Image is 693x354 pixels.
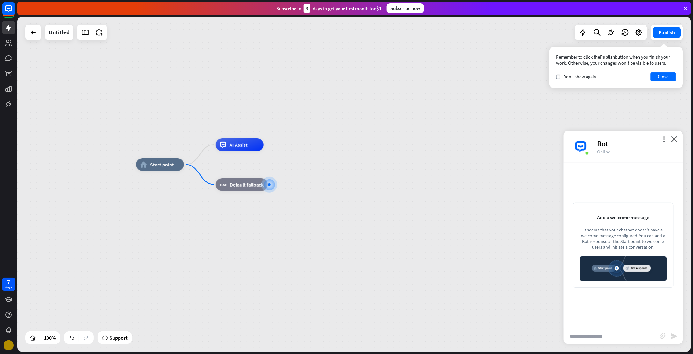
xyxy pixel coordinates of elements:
div: Subscribe in days to get your first month for $1 [276,4,382,13]
span: Default fallback [230,181,264,188]
button: Publish [653,27,681,38]
i: close [671,136,678,142]
i: block_fallback [220,181,227,188]
div: 7 [7,279,10,285]
button: Open LiveChat chat widget [5,3,24,22]
span: Start point [150,161,174,168]
div: J [4,340,14,350]
div: Untitled [49,25,69,40]
div: Remember to click the button when you finish your work. Otherwise, your changes won’t be visible ... [556,54,676,66]
div: Subscribe now [387,3,424,13]
i: block_attachment [660,333,667,339]
div: Bot [597,139,675,149]
div: It seems that your chatbot doesn't have a welcome message configured. You can add a Bot response ... [580,227,667,250]
i: home_2 [140,161,147,168]
button: Close [651,72,676,81]
span: Don't show again [564,74,596,80]
i: more_vert [661,136,667,142]
div: 3 [304,4,310,13]
span: AI Assist [230,142,248,148]
div: 100% [42,333,58,343]
div: Add a welcome message [580,214,667,221]
div: days [5,285,12,289]
a: 7 days [2,278,15,291]
div: Online [597,149,675,155]
i: send [671,332,679,340]
span: Publish [600,54,615,60]
span: Support [109,333,128,343]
